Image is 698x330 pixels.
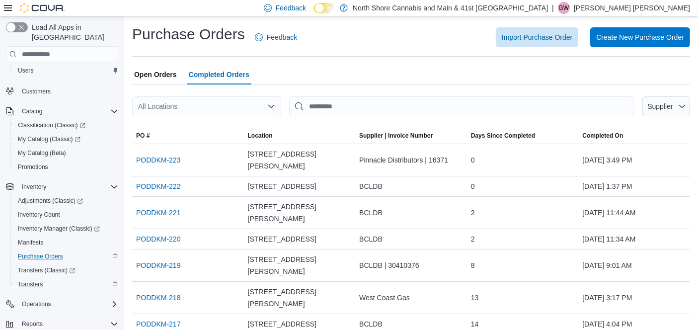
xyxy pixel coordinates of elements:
[10,64,122,78] button: Users
[14,65,37,77] a: Users
[10,249,122,263] button: Purchase Orders
[18,318,118,330] span: Reports
[355,229,467,249] div: BCLDB
[18,197,83,205] span: Adjustments (Classic)
[14,209,64,221] a: Inventory Count
[467,128,579,144] button: Days Since Completed
[18,163,48,171] span: Promotions
[10,236,122,249] button: Manifests
[471,233,475,245] span: 2
[496,27,578,47] button: Import Purchase Order
[558,2,569,14] span: GW
[353,2,548,14] p: North Shore Cannabis and Main & 41st [GEOGRAPHIC_DATA]
[578,128,690,144] button: Completed On
[14,65,118,77] span: Users
[10,146,122,160] button: My Catalog (Beta)
[14,264,118,276] span: Transfers (Classic)
[14,278,118,290] span: Transfers
[18,135,80,143] span: My Catalog (Classic)
[2,180,122,194] button: Inventory
[18,298,55,310] button: Operations
[471,318,479,330] span: 14
[10,118,122,132] a: Classification (Classic)
[132,128,244,144] button: PO #
[18,85,55,97] a: Customers
[18,84,118,97] span: Customers
[14,147,118,159] span: My Catalog (Beta)
[18,239,43,247] span: Manifests
[18,298,118,310] span: Operations
[267,102,275,110] button: Open list of options
[642,96,690,116] button: Supplier
[558,2,570,14] div: Griffin Wright
[10,132,122,146] a: My Catalog (Classic)
[14,209,118,221] span: Inventory Count
[244,128,356,144] button: Location
[18,105,118,117] span: Catalog
[136,180,180,192] a: PODDKM-222
[14,161,118,173] span: Promotions
[248,148,352,172] span: [STREET_ADDRESS][PERSON_NAME]
[314,13,314,14] span: Dark Mode
[471,259,475,271] span: 8
[22,87,51,95] span: Customers
[18,266,75,274] span: Transfers (Classic)
[10,277,122,291] button: Transfers
[22,107,42,115] span: Catalog
[248,233,316,245] span: [STREET_ADDRESS]
[18,280,43,288] span: Transfers
[136,154,180,166] a: PODDKM-223
[18,225,100,233] span: Inventory Manager (Classic)
[582,154,632,166] span: [DATE] 3:49 PM
[18,149,66,157] span: My Catalog (Beta)
[248,180,316,192] span: [STREET_ADDRESS]
[132,24,245,44] h1: Purchase Orders
[10,208,122,222] button: Inventory Count
[596,32,684,42] span: Create New Purchase Order
[10,263,122,277] a: Transfers (Classic)
[14,119,118,131] span: Classification (Classic)
[552,2,554,14] p: |
[590,27,690,47] button: Create New Purchase Order
[2,297,122,311] button: Operations
[10,160,122,174] button: Promotions
[574,2,690,14] p: [PERSON_NAME] [PERSON_NAME]
[18,181,118,193] span: Inventory
[582,207,635,219] span: [DATE] 11:44 AM
[14,161,52,173] a: Promotions
[14,250,118,262] span: Purchase Orders
[14,278,47,290] a: Transfers
[10,222,122,236] a: Inventory Manager (Classic)
[14,264,79,276] a: Transfers (Classic)
[314,3,335,13] input: Dark Mode
[14,195,118,207] span: Adjustments (Classic)
[355,176,467,196] div: BCLDB
[359,132,433,140] span: Supplier | Invoice Number
[582,233,635,245] span: [DATE] 11:34 AM
[582,132,623,140] span: Completed On
[14,250,67,262] a: Purchase Orders
[18,121,85,129] span: Classification (Classic)
[355,150,467,170] div: Pinnacle Distributors | 16371
[267,32,297,42] span: Feedback
[248,132,273,140] div: Location
[248,318,316,330] span: [STREET_ADDRESS]
[2,83,122,98] button: Customers
[502,32,572,42] span: Import Purchase Order
[18,67,33,75] span: Users
[14,133,118,145] span: My Catalog (Classic)
[14,223,104,235] a: Inventory Manager (Classic)
[471,132,535,140] span: Days Since Completed
[18,105,46,117] button: Catalog
[14,147,70,159] a: My Catalog (Beta)
[22,183,46,191] span: Inventory
[10,194,122,208] a: Adjustments (Classic)
[136,292,180,304] a: PODDKM-218
[20,3,65,13] img: Cova
[355,128,467,144] button: Supplier | Invoice Number
[355,288,467,308] div: West Coast Gas
[276,3,306,13] span: Feedback
[22,300,51,308] span: Operations
[582,292,632,304] span: [DATE] 3:17 PM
